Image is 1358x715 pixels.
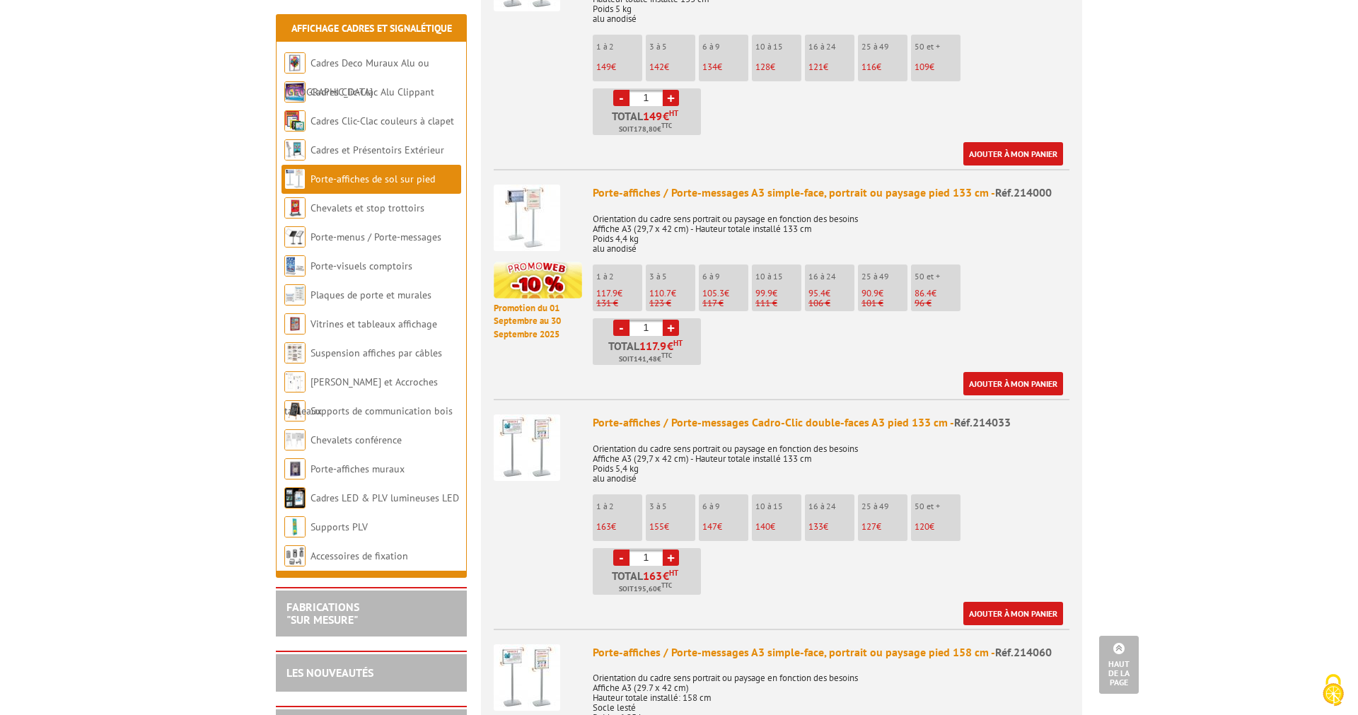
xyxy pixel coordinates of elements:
[284,284,306,306] img: Plaques de porte et murales
[284,255,306,277] img: Porte-visuels comptoirs
[613,90,629,106] a: -
[649,289,695,298] p: €
[1099,636,1139,694] a: Haut de la page
[494,262,582,298] img: promotion
[808,61,823,73] span: 121
[596,61,611,73] span: 149
[284,429,306,450] img: Chevalets conférence
[619,354,672,365] span: Soit €
[915,287,932,299] span: 86.4
[755,521,770,533] span: 140
[861,522,907,532] p: €
[808,522,854,532] p: €
[284,376,438,417] a: [PERSON_NAME] et Accroches tableaux
[311,434,402,446] a: Chevalets conférence
[494,302,582,342] p: Promotion du 01 Septembre au 30 Septembre 2025
[593,414,1069,431] div: Porte-affiches / Porte-messages Cadro-Clic double-faces A3 pied 133 cm -
[702,42,748,52] p: 6 à 9
[861,287,878,299] span: 90.9
[494,414,560,481] img: Porte-affiches / Porte-messages Cadro-Clic double-faces A3 pied 133 cm
[915,522,961,532] p: €
[963,142,1063,165] a: Ajouter à mon panier
[284,139,306,161] img: Cadres et Présentoirs Extérieur
[596,110,701,135] p: Total
[596,298,642,308] p: 131 €
[613,320,629,336] a: -
[311,318,437,330] a: Vitrines et tableaux affichage
[291,22,452,35] a: Affichage Cadres et Signalétique
[311,173,435,185] a: Porte-affiches de sol sur pied
[494,185,560,251] img: Porte-affiches / Porte-messages A3 simple-face, portrait ou paysage pied 133 cm
[663,320,679,336] a: +
[1308,667,1358,715] button: Cookies (fenêtre modale)
[808,272,854,281] p: 16 à 24
[284,52,306,74] img: Cadres Deco Muraux Alu ou Bois
[755,42,801,52] p: 10 à 15
[861,298,907,308] p: 101 €
[755,501,801,511] p: 10 à 15
[661,351,672,359] sup: TTC
[702,272,748,281] p: 6 à 9
[311,405,453,417] a: Supports de communication bois
[311,144,444,156] a: Cadres et Présentoirs Extérieur
[995,645,1052,659] span: Réf.214060
[634,124,657,135] span: 178,80
[593,644,1069,661] div: Porte-affiches / Porte-messages A3 simple-face, portrait ou paysage pied 158 cm -
[915,61,929,73] span: 109
[311,463,405,475] a: Porte-affiches muraux
[284,342,306,364] img: Suspension affiches par câbles
[808,62,854,72] p: €
[808,501,854,511] p: 16 à 24
[649,298,695,308] p: 123 €
[284,487,306,508] img: Cadres LED & PLV lumineuses LED
[613,550,629,566] a: -
[596,42,642,52] p: 1 à 2
[963,372,1063,395] a: Ajouter à mon panier
[311,231,441,243] a: Porte-menus / Porte-messages
[667,340,673,351] span: €
[284,458,306,479] img: Porte-affiches muraux
[284,371,306,393] img: Cimaises et Accroches tableaux
[596,521,611,533] span: 163
[643,110,663,122] span: 149
[284,226,306,248] img: Porte-menus / Porte-messages
[861,61,876,73] span: 116
[663,90,679,106] a: +
[915,298,961,308] p: 96 €
[596,289,642,298] p: €
[596,287,617,299] span: 117.9
[861,521,876,533] span: 127
[593,185,1069,201] div: Porte-affiches / Porte-messages A3 simple-face, portrait ou paysage pied 133 cm -
[284,313,306,335] img: Vitrines et tableaux affichage
[861,42,907,52] p: 25 à 49
[808,298,854,308] p: 106 €
[808,289,854,298] p: €
[634,354,657,365] span: 141,48
[311,347,442,359] a: Suspension affiches par câbles
[861,289,907,298] p: €
[634,583,657,595] span: 195,60
[649,287,671,299] span: 110.7
[286,600,359,627] a: FABRICATIONS"Sur Mesure"
[861,62,907,72] p: €
[702,62,748,72] p: €
[755,289,801,298] p: €
[915,289,961,298] p: €
[663,570,669,581] span: €
[963,602,1063,625] a: Ajouter à mon panier
[311,289,431,301] a: Plaques de porte et murales
[755,62,801,72] p: €
[649,42,695,52] p: 3 à 5
[311,86,434,98] a: Cadres Clic-Clac Alu Clippant
[639,340,667,351] span: 117.9
[596,340,701,365] p: Total
[669,108,678,118] sup: HT
[596,62,642,72] p: €
[619,583,672,595] span: Soit €
[673,338,683,348] sup: HT
[311,115,454,127] a: Cadres Clic-Clac couleurs à clapet
[284,110,306,132] img: Cadres Clic-Clac couleurs à clapet
[593,204,1069,254] p: Orientation du cadre sens portrait ou paysage en fonction des besoins Affiche A3 (29,7 x 42 cm) -...
[286,665,373,680] a: LES NOUVEAUTÉS
[649,521,664,533] span: 155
